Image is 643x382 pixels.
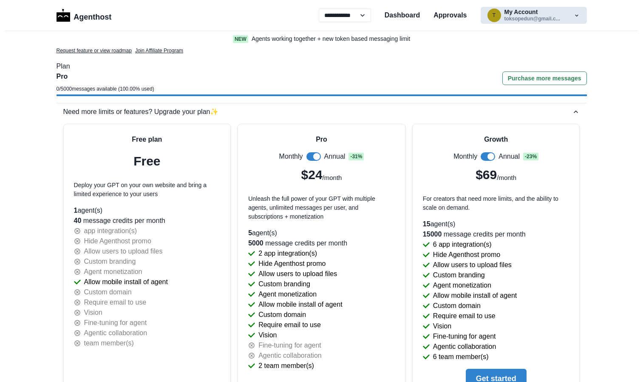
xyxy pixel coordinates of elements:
[84,328,147,338] p: Agentic collaboration
[233,35,248,43] span: New
[258,279,310,289] p: Custom branding
[84,267,142,277] p: Agent monetization
[84,338,134,348] p: team member(s)
[484,134,508,145] p: Growth
[258,361,314,371] p: 2 team member(s)
[301,165,323,184] p: $24
[502,71,587,94] a: Purchase more messages
[497,173,516,183] p: /month
[433,250,500,260] p: Hide Agenthost promo
[423,219,569,229] p: agent(s)
[481,7,587,24] button: toksopedun@gmail.comMy Accounttoksopedun@gmail.c...
[84,297,147,308] p: Require email to use
[84,318,147,328] p: Fine-tuning for agent
[258,310,306,320] p: Custom domain
[57,8,112,23] a: LogoAgenthost
[84,287,132,297] p: Custom domain
[258,259,326,269] p: Hide Agenthost promo
[248,228,395,238] p: agent(s)
[252,34,410,43] p: Agents working together + new token based messaging limit
[433,260,512,270] p: Allow users to upload files
[433,10,467,20] a: Approvals
[433,352,489,362] p: 6 team member(s)
[57,71,154,82] p: Pro
[63,107,572,117] div: Need more limits or features? Upgrade your plan ✨
[84,308,102,318] p: Vision
[84,277,168,287] p: Allow mobile install of agent
[57,9,71,22] img: Logo
[132,134,162,145] p: Free plan
[84,226,137,236] p: app integration(s)
[84,257,136,267] p: Custom branding
[248,239,263,247] span: 5000
[57,61,587,71] p: Plan
[57,85,154,93] p: 0 / 5000 messages available ( 100.00 % used)
[135,47,183,54] a: Join Affiliate Program
[258,269,337,279] p: Allow users to upload files
[323,173,342,183] p: /month
[453,151,477,162] p: Monthly
[57,47,132,54] a: Request feature or view roadmap
[258,351,322,361] p: Agentic collaboration
[258,320,321,330] p: Require email to use
[423,231,442,238] span: 15000
[385,10,420,20] a: Dashboard
[258,330,277,340] p: Vision
[248,229,252,237] span: 5
[258,289,317,299] p: Agent monetization
[248,238,395,248] p: message credits per month
[258,248,317,259] p: 2 app integration(s)
[316,134,327,145] p: Pro
[348,153,364,160] span: - 31 %
[258,299,342,310] p: Allow mobile install of agent
[74,205,221,216] p: agent(s)
[433,311,496,321] p: Require email to use
[433,280,491,291] p: Agent monetization
[423,229,569,239] p: message credits per month
[433,342,496,352] p: Agentic collaboration
[499,151,520,162] p: Annual
[84,246,163,257] p: Allow users to upload files
[84,236,151,246] p: Hide Agenthost promo
[433,331,496,342] p: Fine-tuning for agent
[476,165,497,184] p: $69
[74,217,82,224] span: 40
[433,291,517,301] p: Allow mobile install of agent
[423,194,569,212] p: For creators that need more limits, and the ability to scale on demand.
[433,321,451,331] p: Vision
[215,34,428,43] a: NewAgents working together + new token based messaging limit
[74,181,221,199] p: Deploy your GPT on your own website and bring a limited experience to your users
[74,216,221,226] p: message credits per month
[433,301,481,311] p: Custom domain
[433,239,492,250] p: 6 app integration(s)
[279,151,303,162] p: Monthly
[423,220,431,228] span: 15
[57,103,587,120] button: Need more limits or features? Upgrade your plan✨
[502,71,587,85] button: Purchase more messages
[74,207,78,214] span: 1
[433,270,485,280] p: Custom branding
[248,194,395,221] p: Unleash the full power of your GPT with multiple agents, unlimited messages per user, and subscri...
[133,151,160,171] p: Free
[74,8,111,23] p: Agenthost
[523,153,538,160] span: - 23 %
[258,340,321,351] p: Fine-tuning for agent
[324,151,346,162] p: Annual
